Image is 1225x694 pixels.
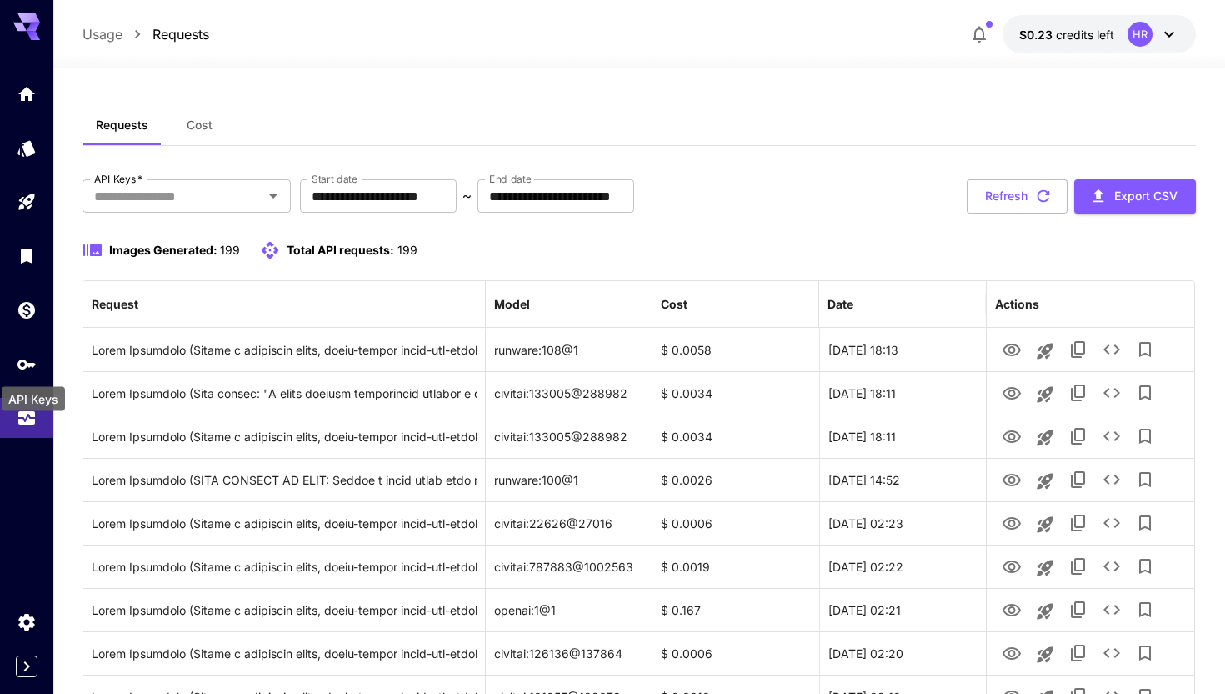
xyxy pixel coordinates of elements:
[652,415,819,458] div: $ 0.0034
[1028,595,1062,628] button: Launch in playground
[1142,614,1225,694] iframe: Chat Widget
[486,501,652,545] div: civitai:22626@27016
[17,611,37,632] div: Settings
[1062,333,1095,366] button: Copy TaskUUID
[819,415,986,458] div: 02 Sep, 2025 18:11
[92,415,476,458] div: Click to copy prompt
[312,172,357,186] label: Start date
[995,297,1039,311] div: Actions
[1095,333,1128,366] button: See details
[92,297,138,311] div: Request
[1128,506,1162,540] button: Add to library
[1028,421,1062,455] button: Launch in playground
[1127,22,1152,47] div: HR
[995,636,1028,670] button: View Image
[995,549,1028,583] button: View Image
[17,299,37,320] div: Wallet
[1028,465,1062,498] button: Launch in playground
[1062,506,1095,540] button: Copy TaskUUID
[262,184,285,208] button: Open
[486,588,652,631] div: openai:1@1
[16,656,37,677] button: Expand sidebar
[652,588,819,631] div: $ 0.167
[1019,28,1056,42] span: $0.23
[995,462,1028,496] button: View Image
[661,297,687,311] div: Cost
[1128,593,1162,626] button: Add to library
[995,419,1028,453] button: View Image
[96,118,148,133] span: Requests
[652,631,819,675] div: $ 0.0006
[1095,420,1128,453] button: See details
[1028,508,1062,541] button: Launch in playground
[1028,638,1062,671] button: Launch in playground
[995,592,1028,626] button: View Image
[1128,463,1162,496] button: Add to library
[1095,506,1128,540] button: See details
[1062,463,1095,496] button: Copy TaskUUID
[187,118,212,133] span: Cost
[819,371,986,415] div: 02 Sep, 2025 18:11
[1095,550,1128,583] button: See details
[995,332,1028,366] button: View Image
[1128,333,1162,366] button: Add to library
[486,328,652,371] div: runware:108@1
[652,328,819,371] div: $ 0.0058
[1028,378,1062,411] button: Launch in playground
[152,24,209,44] a: Requests
[94,172,142,186] label: API Keys
[82,24,209,44] nav: breadcrumb
[652,371,819,415] div: $ 0.0034
[92,329,476,371] div: Click to copy prompt
[1128,420,1162,453] button: Add to library
[1062,420,1095,453] button: Copy TaskUUID
[1028,551,1062,585] button: Launch in playground
[819,545,986,588] div: 02 Sep, 2025 02:22
[486,458,652,501] div: runware:100@1
[1019,26,1114,43] div: $0.232
[1128,376,1162,410] button: Add to library
[494,297,530,311] div: Model
[652,458,819,501] div: $ 0.0026
[220,243,240,257] span: 199
[1128,550,1162,583] button: Add to library
[652,501,819,545] div: $ 0.0006
[17,192,37,213] div: Playground
[652,545,819,588] div: $ 0.0019
[17,83,37,104] div: Home
[486,371,652,415] div: civitai:133005@288982
[92,372,476,415] div: Click to copy prompt
[1062,550,1095,583] button: Copy TaskUUID
[486,631,652,675] div: civitai:126136@137864
[2,387,65,411] div: API Keys
[1095,376,1128,410] button: See details
[1128,636,1162,670] button: Add to library
[287,243,394,257] span: Total API requests:
[109,243,217,257] span: Images Generated:
[1095,636,1128,670] button: See details
[17,354,37,375] div: API Keys
[819,328,986,371] div: 02 Sep, 2025 18:13
[82,24,122,44] a: Usage
[1062,593,1095,626] button: Copy TaskUUID
[92,546,476,588] div: Click to copy prompt
[1056,28,1114,42] span: credits left
[995,505,1028,540] button: View Image
[92,589,476,631] div: Click to copy prompt
[92,502,476,545] div: Click to copy prompt
[17,245,37,266] div: Library
[17,138,37,158] div: Models
[967,179,1067,214] button: Refresh
[1028,334,1062,368] button: Launch in playground
[1074,179,1196,214] button: Export CSV
[819,458,986,501] div: 02 Sep, 2025 14:52
[92,632,476,675] div: Click to copy prompt
[1095,463,1128,496] button: See details
[1002,15,1196,53] button: $0.232HR
[17,408,37,429] div: Usage
[462,186,472,206] p: ~
[1062,636,1095,670] button: Copy TaskUUID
